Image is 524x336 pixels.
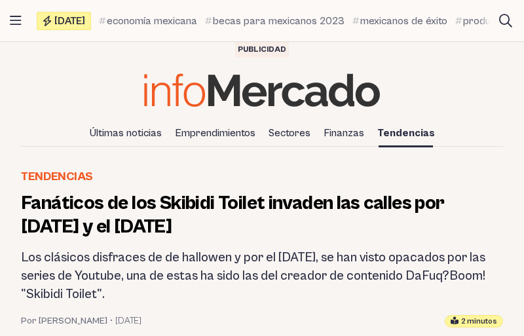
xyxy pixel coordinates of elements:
[21,249,503,304] h2: Los clásicos disfraces de de hallowen y por el [DATE], se han visto opacados por las series de Yo...
[107,13,197,29] span: economía mexicana
[54,16,85,26] span: [DATE]
[205,13,345,29] a: becas para mexicanos 2023
[235,42,289,58] div: Publicidad
[21,314,107,327] a: Por [PERSON_NAME]
[110,314,113,327] span: •
[115,314,141,327] time: 3 noviembre, 2023 13:27
[445,315,503,327] div: Tiempo estimado de lectura: 2 minutos
[263,122,316,144] a: Sectores
[352,13,447,29] a: mexicanos de éxito
[318,122,369,144] a: Finanzas
[170,122,261,144] a: Emprendimientos
[21,168,92,186] a: Tendencias
[99,13,197,29] a: economía mexicana
[144,73,380,107] img: Infomercado México logo
[84,122,167,144] a: Últimas noticias
[372,122,440,144] a: Tendencias
[360,13,447,29] span: mexicanos de éxito
[213,13,345,29] span: becas para mexicanos 2023
[21,191,503,238] h1: Fanáticos de los Skibidi Toilet invaden las calles por [DATE] y el [DATE]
